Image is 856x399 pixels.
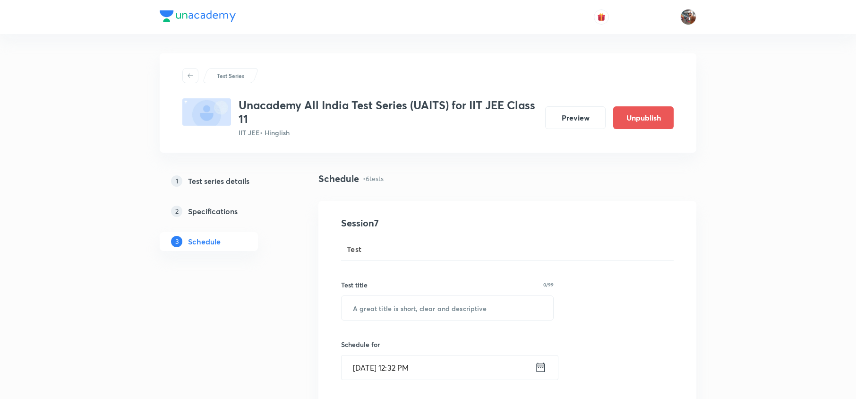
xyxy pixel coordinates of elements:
input: A great title is short, clear and descriptive [342,296,553,320]
h4: Session 7 [341,216,514,230]
p: Test Series [217,71,244,80]
p: • 6 tests [363,173,384,183]
h6: Schedule for [341,339,554,349]
h3: Unacademy All India Test Series (UAITS) for IIT JEE Class 11 [239,98,538,126]
img: ABHISHEK KUMAR [680,9,696,25]
button: avatar [594,9,609,25]
a: 2Specifications [160,202,288,221]
h5: Schedule [188,236,221,247]
p: IIT JEE • Hinglish [239,128,538,138]
p: 0/99 [543,282,554,287]
h4: Schedule [318,172,359,186]
img: Company Logo [160,10,236,22]
img: fallback-thumbnail.png [182,98,231,126]
a: 1Test series details [160,172,288,191]
button: Preview [545,106,606,129]
img: avatar [597,13,606,21]
h6: Test title [341,280,368,290]
button: Unpublish [613,106,674,129]
h5: Test series details [188,175,249,187]
span: Test [347,243,362,255]
p: 3 [171,236,182,247]
p: 1 [171,175,182,187]
a: Company Logo [160,10,236,24]
h5: Specifications [188,206,238,217]
p: 2 [171,206,182,217]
